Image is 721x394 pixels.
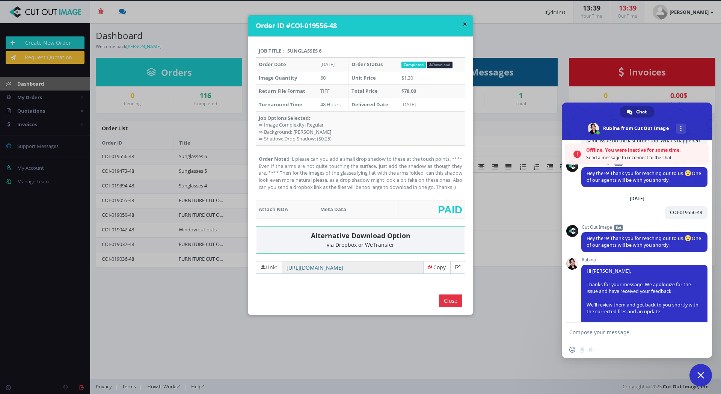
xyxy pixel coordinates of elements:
[620,106,654,118] a: Chat
[320,74,326,81] span: 60
[587,170,701,183] span: Hey there! Thank you for reaching out to us. One of our agents will be with you shortly.
[259,74,297,81] strong: Image Quantity
[401,62,426,68] span: Completed
[586,146,705,154] span: Offline. You were inactive for some time.
[256,261,282,274] span: Link:
[427,62,453,68] a: Download
[259,88,305,94] strong: Return File Format
[351,61,383,68] strong: Order Status
[256,111,465,145] td: ⇛ Image Complexity: Regular ⇛ Background: [PERSON_NAME] ⇛ Shadow: Drop Shadow: ($0.25)
[428,264,446,271] a: Copy
[614,225,623,231] span: Bot
[581,225,707,230] span: Cut Out Image
[670,209,702,216] span: COI-019556-48
[351,74,376,81] strong: Unit Price
[636,106,647,118] span: Chat
[256,145,465,201] td: Hi, please can you add a small drop shadow to these at the touch points. **** Even if the arms ar...
[317,85,348,98] td: TIFF
[311,231,410,240] span: Alternative Download Option
[320,206,346,213] strong: Meta Data
[401,88,416,94] strong: $78.00
[587,268,698,335] span: Hi [PERSON_NAME], Thanks for your message. We apologize for the issue and have received your feed...
[569,323,689,341] textarea: Compose your message...
[689,364,712,386] a: Close chat
[398,98,465,111] td: [DATE]
[463,20,467,28] button: ×
[317,98,348,111] td: 48 Hours
[259,206,288,213] strong: Attach NDA
[351,101,388,108] strong: Delivered Date
[581,257,707,263] span: Rubina
[587,235,701,248] span: Hey there! Thank you for reaching out to us. One of our agents will be with you shortly.
[398,71,465,85] td: $1.30
[256,21,467,31] h4: Order ID #COI-019556-48
[317,57,348,71] td: [DATE]
[351,88,378,94] strong: Total Price
[259,101,302,108] strong: Turnaround Time
[438,204,462,215] span: PAID
[586,154,705,162] span: Send a message to reconnect to the chat.
[439,294,462,307] input: Close
[256,44,465,58] th: Job Title : Sunglasses 6
[259,61,286,68] strong: Order Date
[262,242,459,248] div: via Dropbox or WeTransfer
[630,196,644,201] div: [DATE]
[569,347,575,353] span: Insert an emoji
[259,155,288,162] strong: Order Note:
[259,115,310,121] strong: Job Options Selected:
